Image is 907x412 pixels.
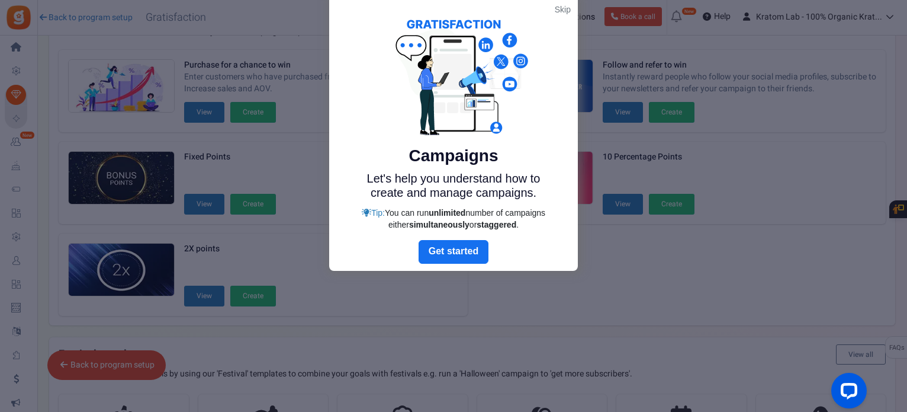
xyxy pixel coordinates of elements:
[409,220,469,229] strong: simultaneously
[356,207,551,231] div: Tip:
[419,240,488,264] a: Next
[555,4,571,15] a: Skip
[356,146,551,165] h5: Campaigns
[356,171,551,200] p: Let's help you understand how to create and manage campaigns.
[385,208,545,229] span: You can run number of campaigns either or .
[477,220,516,229] strong: staggered
[429,208,465,218] strong: unlimited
